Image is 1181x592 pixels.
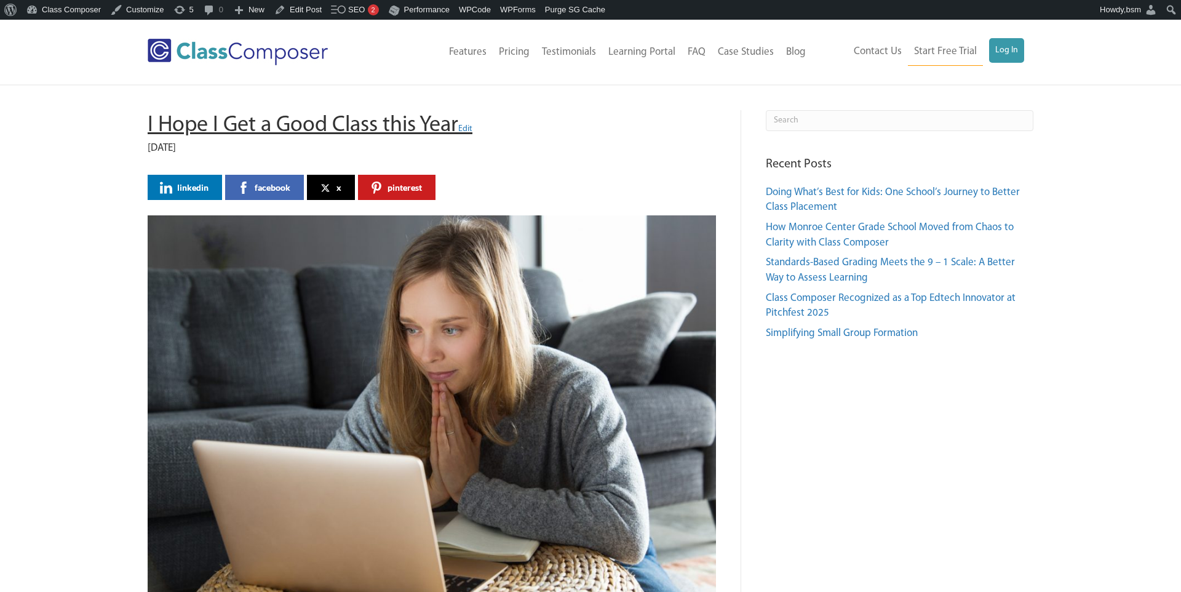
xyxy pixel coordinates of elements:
span: bsm [1126,5,1141,14]
a: Simplifying Small Group Formation [766,328,918,338]
div: 2 [368,4,379,15]
a: Doing What’s Best for Kids: One School’s Journey to Better Class Placement [766,187,1020,213]
a: Case Studies [712,39,780,66]
a: How Monroe Center Grade School Moved from Chaos to Clarity with Class Composer [766,222,1014,248]
h4: Recent Posts [766,156,1033,173]
a: FAQ [682,39,712,66]
a: x [307,175,355,200]
a: Contact Us [848,38,908,65]
nav: Header Menu [812,38,1024,66]
a: Features [443,39,493,66]
a: Standards-Based Grading Meets the 9 – 1 Scale: A Better Way to Assess Learning [766,257,1015,283]
input: Search [766,110,1033,131]
a: linkedin [148,175,222,200]
a: Class Composer Recognized as a Top Edtech Innovator at Pitchfest 2025 [766,293,1016,319]
img: Class Composer [148,39,328,65]
a: Log In [989,38,1024,63]
nav: Header Menu [378,39,812,66]
a: Testimonials [536,39,602,66]
span: [DATE] [148,143,176,153]
a: facebook [225,175,304,200]
a: Pricing [493,39,536,66]
a: Blog [780,39,812,66]
a: Start Free Trial [908,38,983,66]
a: Learning Portal [602,39,682,66]
h1: I Hope I Get a Good Class this Year [148,110,716,141]
a: Edit [458,124,472,134]
a: pinterest [358,175,435,200]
